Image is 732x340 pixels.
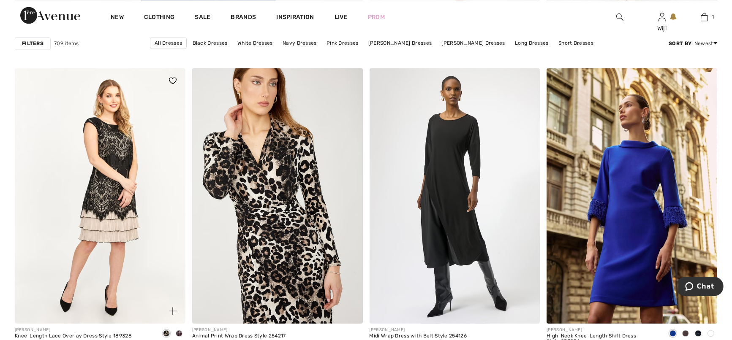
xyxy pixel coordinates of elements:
[335,13,348,22] a: Live
[192,333,286,339] div: Animal Print Wrap Dress Style 254217
[322,38,363,49] a: Pink Dresses
[15,68,185,324] a: Knee-Length Lace Overlay Dress Style 189328. Black/Blush
[712,13,714,21] span: 1
[669,40,717,47] div: : Newest
[678,277,724,298] iframe: Opens a widget where you can chat to one of our agents
[511,38,553,49] a: Long Dresses
[278,38,321,49] a: Navy Dresses
[150,37,187,49] a: All Dresses
[701,12,708,22] img: My Bag
[22,40,44,47] strong: Filters
[659,13,666,21] a: Sign In
[370,68,540,324] img: Midi Wrap Dress with Belt Style 254126. Black
[547,327,660,333] div: [PERSON_NAME]
[368,13,385,22] a: Prom
[554,38,598,49] a: Short Dresses
[15,327,132,333] div: [PERSON_NAME]
[547,68,717,324] img: High-Neck Knee-Length Shift Dress Style 253054. Black
[20,7,80,24] img: 1ère Avenue
[144,13,174,22] a: Clothing
[233,38,277,49] a: White Dresses
[231,13,256,22] a: Brands
[616,12,623,22] img: search the website
[659,12,666,22] img: My Info
[54,40,79,47] span: 709 items
[169,307,177,315] img: plus_v2.svg
[669,40,691,46] strong: Sort By
[188,38,232,49] a: Black Dresses
[169,77,177,84] img: heart_black_full.svg
[276,13,314,22] span: Inspiration
[15,333,132,339] div: Knee-Length Lace Overlay Dress Style 189328
[683,12,725,22] a: 1
[364,38,436,49] a: [PERSON_NAME] Dresses
[192,68,363,324] img: Animal Print Wrap Dress Style 254217. Beige/Black
[195,13,210,22] a: Sale
[370,327,467,333] div: [PERSON_NAME]
[192,327,286,333] div: [PERSON_NAME]
[438,38,509,49] a: [PERSON_NAME] Dresses
[370,333,467,339] div: Midi Wrap Dress with Belt Style 254126
[111,13,124,22] a: New
[641,24,683,33] div: Wiji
